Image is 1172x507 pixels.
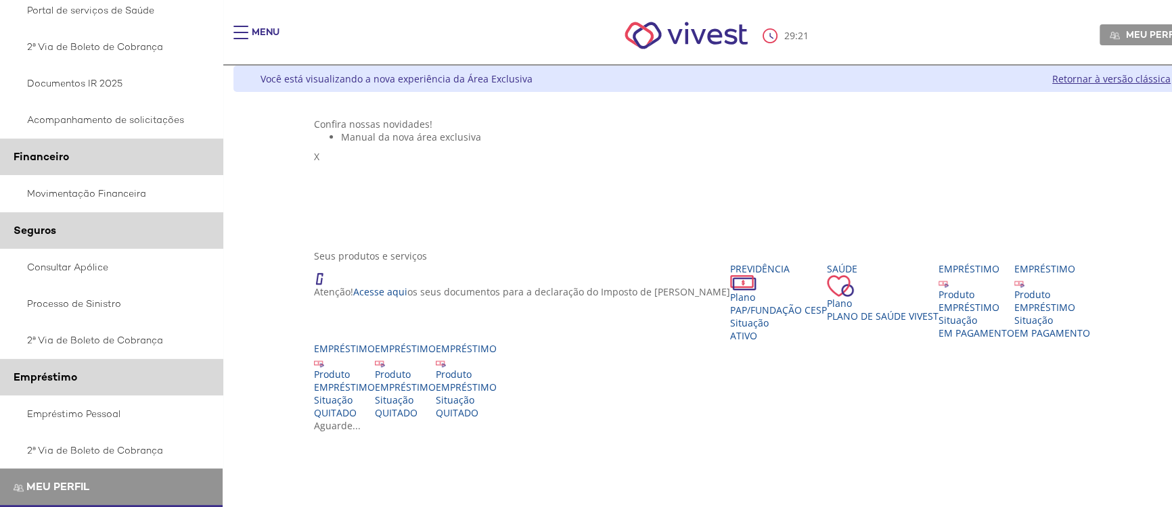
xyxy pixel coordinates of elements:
div: : [763,28,811,43]
span: 21 [798,29,809,42]
span: Plano de Saúde VIVEST [827,310,939,322]
section: <span lang="pt-BR" dir="ltr">Visualizador do Conteúdo da Web</span> 1 [314,118,1118,236]
div: Saúde [827,262,939,275]
div: Situação [436,393,497,406]
div: Plano [730,291,827,304]
div: Empréstimo [939,262,1014,275]
span: 29 [784,29,795,42]
div: Plano [827,297,939,310]
span: Meu perfil [26,479,89,493]
span: Empréstimo [14,370,77,384]
div: Seus produtos e serviços [314,249,1118,262]
img: Meu perfil [14,483,24,493]
img: ico_atencao.png [314,262,337,285]
div: Situação [939,314,1014,327]
span: EM PAGAMENTO [939,327,1014,339]
a: Retornar à versão clássica [1052,72,1171,85]
span: X [314,150,319,163]
div: EMPRÉSTIMO [314,381,375,393]
span: QUITADO [375,406,418,419]
img: ico_emprestimo.svg [1014,278,1024,288]
a: Previdência PlanoPAP/Fundação CESP SituaçãoAtivo [730,262,827,342]
div: EMPRÉSTIMO [436,381,497,393]
div: Produto [375,368,436,381]
span: EM PAGAMENTO [1014,327,1090,339]
img: ico_emprestimo.svg [939,278,949,288]
a: Acesse aqui [353,285,407,298]
img: ico_emprestimo.svg [436,358,446,368]
div: Confira nossas novidades! [314,118,1118,130]
img: ico_dinheiro.png [730,275,757,291]
div: Empréstimo [375,342,436,355]
div: Produto [436,368,497,381]
a: Empréstimo Produto EMPRÉSTIMO Situação EM PAGAMENTO [939,262,1014,339]
a: Saúde PlanoPlano de Saúde VIVEST [827,262,939,322]
div: Situação [314,393,375,406]
img: ico_emprestimo.svg [314,358,324,368]
span: QUITADO [314,406,357,419]
span: Manual da nova área exclusiva [341,130,481,143]
div: Empréstimo [436,342,497,355]
a: Empréstimo Produto EMPRÉSTIMO Situação QUITADO [436,342,497,419]
div: Aguarde... [314,419,1118,432]
span: QUITADO [436,406,478,419]
span: Seguros [14,223,56,237]
a: Empréstimo Produto EMPRÉSTIMO Situação QUITADO [375,342,436,419]
div: Empréstimo [314,342,375,355]
div: Você está visualizando a nova experiência da Área Exclusiva [261,72,533,85]
a: Empréstimo Produto EMPRÉSTIMO Situação EM PAGAMENTO [1014,262,1090,339]
div: Menu [252,26,279,53]
a: Empréstimo Produto EMPRÉSTIMO Situação QUITADO [314,342,375,419]
div: Empréstimo [1014,262,1090,275]
span: Financeiro [14,149,69,164]
img: ico_emprestimo.svg [375,358,385,368]
div: Situação [1014,314,1090,327]
div: Previdência [730,262,827,275]
img: ico_coracao.png [827,275,854,297]
div: EMPRÉSTIMO [375,381,436,393]
div: Situação [375,393,436,406]
div: Situação [730,316,827,329]
div: EMPRÉSTIMO [939,301,1014,314]
div: Produto [939,288,1014,301]
div: EMPRÉSTIMO [1014,301,1090,314]
img: Meu perfil [1110,30,1120,41]
section: <span lang="en" dir="ltr">ProdutosCard</span> [314,249,1118,432]
div: Produto [314,368,375,381]
span: Ativo [730,329,757,342]
p: Atenção! os seus documentos para a declaração do Imposto de [PERSON_NAME] [314,285,730,298]
span: PAP/Fundação CESP [730,304,827,316]
img: Vivest [610,7,763,64]
div: Produto [1014,288,1090,301]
